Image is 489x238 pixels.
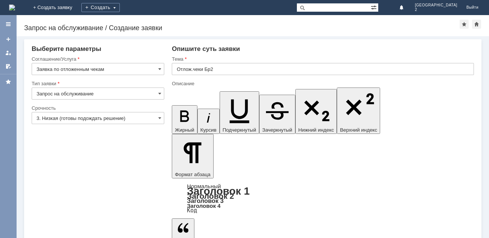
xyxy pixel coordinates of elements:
[172,105,197,134] button: Жирный
[32,106,163,111] div: Срочность
[200,127,217,133] span: Курсив
[371,3,378,11] span: Расширенный поиск
[187,203,220,209] a: Заголовок 4
[32,57,163,61] div: Соглашение/Услуга
[259,95,295,134] button: Зачеркнутый
[2,47,14,59] a: Мои заявки
[175,172,210,177] span: Формат абзаца
[81,3,120,12] div: Создать
[415,8,457,12] span: 2
[197,109,220,134] button: Курсив
[223,127,256,133] span: Подчеркнутый
[472,20,481,29] div: Сделать домашней страницей
[187,183,221,189] a: Нормальный
[340,127,377,133] span: Верхний индекс
[175,127,194,133] span: Жирный
[9,5,15,11] img: logo
[172,184,474,213] div: Формат абзаца
[187,192,234,200] a: Заголовок 2
[32,45,101,52] span: Выберите параметры
[295,89,337,134] button: Нижний индекс
[172,134,213,178] button: Формат абзаца
[24,24,460,32] div: Запрос на обслуживание / Создание заявки
[172,57,472,61] div: Тема
[187,197,223,204] a: Заголовок 3
[187,185,250,197] a: Заголовок 1
[172,45,240,52] span: Опишите суть заявки
[262,127,292,133] span: Зачеркнутый
[32,81,163,86] div: Тип заявки
[337,88,380,134] button: Верхний индекс
[2,60,14,72] a: Мои согласования
[172,81,472,86] div: Описание
[298,127,334,133] span: Нижний индекс
[9,5,15,11] a: Перейти на домашнюю страницу
[460,20,469,29] div: Добавить в избранное
[187,207,197,214] a: Код
[220,91,259,134] button: Подчеркнутый
[415,3,457,8] span: [GEOGRAPHIC_DATA]
[2,33,14,45] a: Создать заявку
